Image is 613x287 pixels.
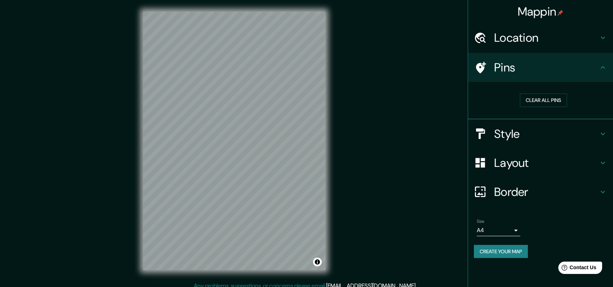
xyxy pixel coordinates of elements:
canvas: Map [143,12,325,270]
h4: Location [494,30,599,45]
div: Location [468,23,613,52]
div: A4 [477,225,520,236]
button: Clear all pins [520,94,567,107]
div: Pins [468,53,613,82]
div: Layout [468,148,613,177]
iframe: Help widget launcher [549,259,605,279]
h4: Style [494,127,599,141]
div: Border [468,177,613,206]
button: Create your map [474,245,528,258]
h4: Pins [494,60,599,75]
h4: Layout [494,156,599,170]
label: Size [477,218,484,224]
button: Toggle attribution [313,258,322,266]
div: Style [468,119,613,148]
h4: Border [494,185,599,199]
h4: Mappin [518,4,564,19]
img: pin-icon.png [558,10,563,16]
